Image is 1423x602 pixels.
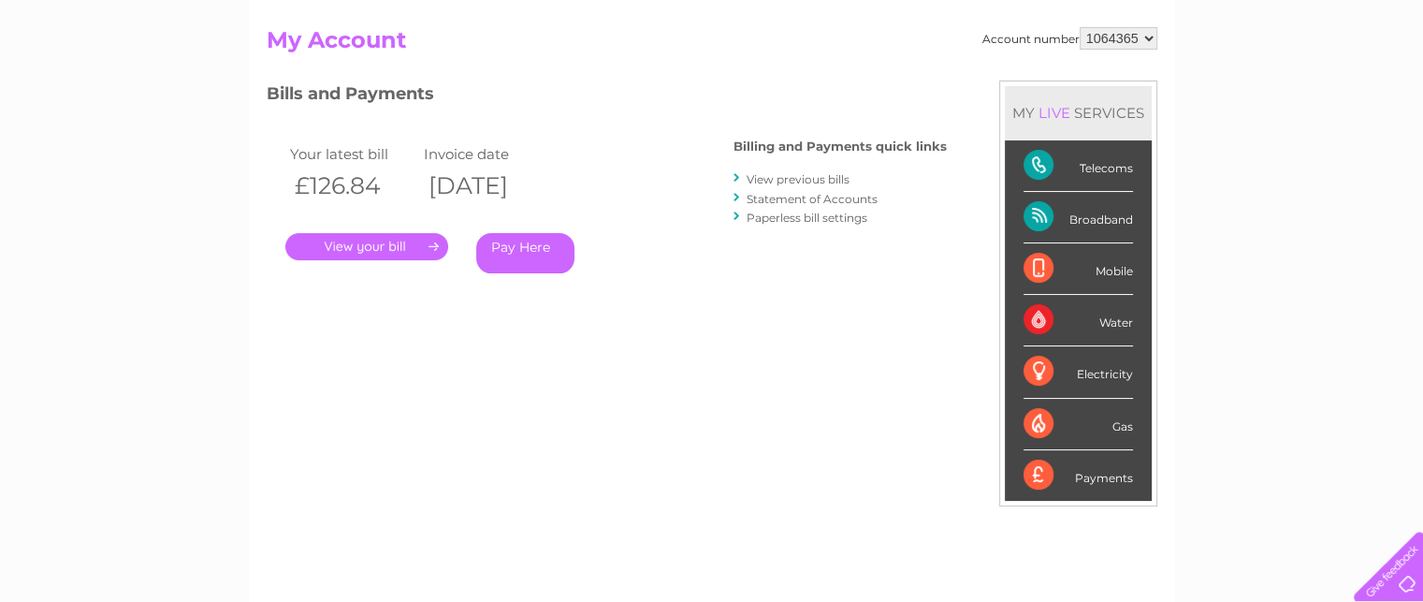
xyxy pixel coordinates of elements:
[747,172,849,186] a: View previous bills
[1024,399,1133,450] div: Gas
[1005,86,1152,139] div: MY SERVICES
[1094,80,1129,94] a: Water
[285,233,448,260] a: .
[1070,9,1199,33] a: 0333 014 3131
[982,27,1157,50] div: Account number
[1024,450,1133,501] div: Payments
[733,139,947,154] h4: Billing and Payments quick links
[267,27,1157,63] h2: My Account
[419,141,554,167] td: Invoice date
[1361,80,1405,94] a: Log out
[285,141,420,167] td: Your latest bill
[1024,140,1133,192] div: Telecoms
[270,10,1154,91] div: Clear Business is a trading name of Verastar Limited (registered in [GEOGRAPHIC_DATA] No. 3667643...
[1024,346,1133,398] div: Electricity
[1024,192,1133,243] div: Broadband
[285,167,420,205] th: £126.84
[1035,104,1074,122] div: LIVE
[1024,295,1133,346] div: Water
[50,49,145,106] img: logo.png
[476,233,574,273] a: Pay Here
[747,192,878,206] a: Statement of Accounts
[1299,80,1344,94] a: Contact
[747,211,867,225] a: Paperless bill settings
[267,81,947,113] h3: Bills and Payments
[1140,80,1182,94] a: Energy
[419,167,554,205] th: [DATE]
[1024,243,1133,295] div: Mobile
[1260,80,1287,94] a: Blog
[1193,80,1249,94] a: Telecoms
